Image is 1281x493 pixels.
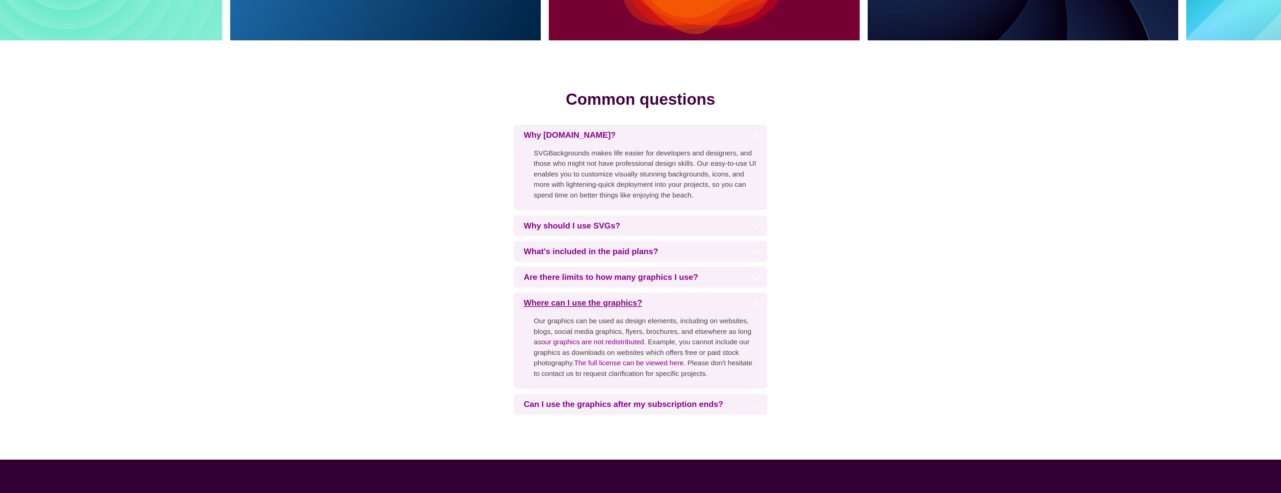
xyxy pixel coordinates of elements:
a: our graphics are not redistributed [541,338,644,346]
h3: Where can I use the graphics? [514,293,767,313]
p: Our graphics can be used as design elements, including on websites, blogs, social media graphics,... [514,313,767,389]
p: SVGBackgrounds makes life easier for developers and designers, and those who might not have profe... [514,145,767,210]
h3: Can I use the graphics after my subscription ends? [514,394,767,415]
h3: What's included in the paid plans? [514,241,767,262]
h3: Why should I use SVGs? [514,215,767,236]
h3: Why [DOMAIN_NAME]? [514,125,767,145]
a: The full license can be viewed here [574,359,684,367]
h2: Common questions [20,87,1261,111]
h3: Are there limits to how many graphics I use? [514,267,767,288]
